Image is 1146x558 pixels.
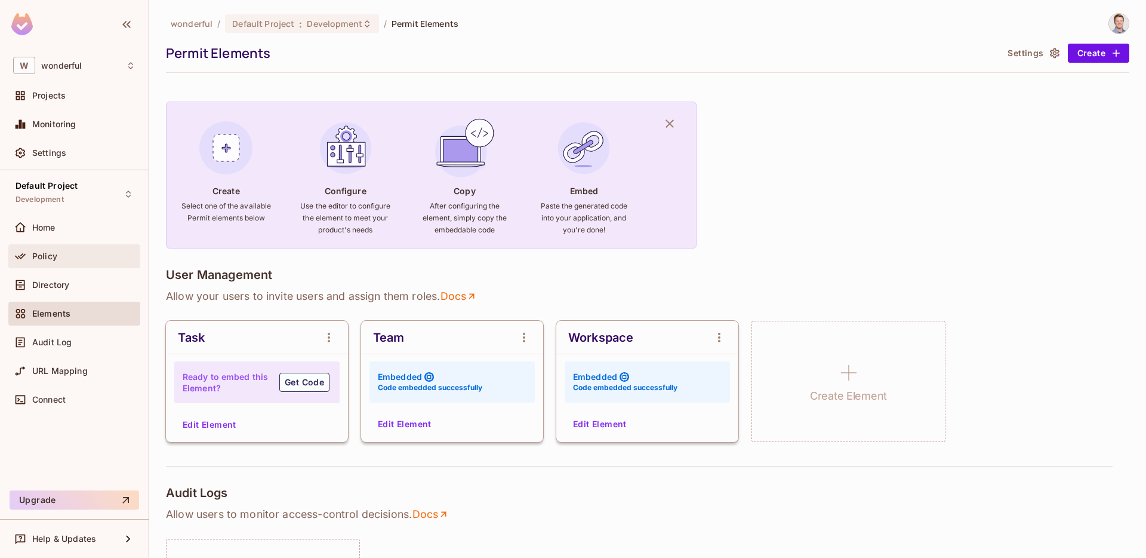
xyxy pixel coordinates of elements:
[573,382,677,393] h6: Code embedded successfully
[178,415,241,434] button: Edit Element
[378,382,482,393] h6: Code embedded successfully
[166,268,272,282] h4: User Management
[313,116,378,180] img: Configure Element
[552,116,616,180] img: Embed Element
[32,119,76,129] span: Monitoring
[178,330,205,345] div: Task
[10,490,139,510] button: Upgrade
[13,57,35,74] span: W
[181,200,272,224] h6: Select one of the available Permit elements below
[573,371,617,382] h4: Embedded
[298,19,303,29] span: :
[41,61,82,70] span: Workspace: wonderful
[32,223,56,232] span: Home
[378,371,422,382] h4: Embedded
[512,326,536,349] button: open Menu
[32,280,69,290] span: Directory
[384,18,387,29] li: /
[419,200,510,236] h6: After configuring the element, simply copy the embeddable code
[194,116,258,180] img: Create Element
[183,371,269,394] h4: Ready to embed this Element?
[32,366,88,376] span: URL Mapping
[412,507,449,522] a: Docs
[300,200,391,236] h6: Use the editor to configure the element to meet your product's needs
[16,195,64,204] span: Development
[32,309,70,318] span: Elements
[570,185,599,197] h4: Embed
[279,373,329,392] button: Get Code
[32,91,66,100] span: Projects
[440,289,478,303] a: Docs
[166,507,1129,522] p: Allow users to monitor access-control decisions .
[454,185,475,197] h4: Copy
[32,252,57,261] span: Policy
[32,338,72,347] span: Audit Log
[568,330,633,345] div: Workspace
[32,395,66,404] span: Connect
[32,148,66,158] span: Settings
[307,18,362,29] span: Development
[810,387,887,405] h1: Create Element
[166,44,997,62] div: Permit Elements
[538,200,629,236] h6: Paste the generated code into your application, and you're done!
[16,181,78,191] span: Default Project
[171,18,212,29] span: the active workspace
[166,486,228,500] h4: Audit Logs
[1003,44,1062,63] button: Settings
[232,18,294,29] span: Default Project
[1068,44,1129,63] button: Create
[217,18,220,29] li: /
[373,330,405,345] div: Team
[212,185,240,197] h4: Create
[1109,14,1129,33] img: Abe Clark
[707,326,731,349] button: open Menu
[432,116,497,180] img: Copy Element
[166,289,1129,303] p: Allow your users to invite users and assign them roles .
[32,534,96,544] span: Help & Updates
[392,18,458,29] span: Permit Elements
[373,415,436,434] button: Edit Element
[568,415,631,434] button: Edit Element
[317,326,341,349] button: open Menu
[325,185,366,197] h4: Configure
[11,13,33,35] img: SReyMgAAAABJRU5ErkJggg==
